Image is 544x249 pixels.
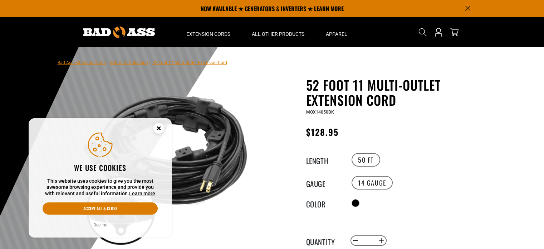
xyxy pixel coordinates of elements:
span: › [107,60,109,65]
a: Learn more [129,191,155,196]
span: MOX14050BK [306,110,334,115]
h2: We use cookies [43,163,158,172]
legend: Gauge [306,178,342,187]
a: Bad Ass Extension Cords [58,60,106,65]
aside: Cookie Consent [29,118,172,238]
span: Apparel [326,31,347,37]
summary: Extension Cords [176,17,241,47]
summary: Apparel [315,17,358,47]
summary: Search [417,27,428,38]
span: All Other Products [252,31,304,37]
span: $128.95 [306,125,339,138]
span: Extension Cords [186,31,230,37]
p: This website uses cookies to give you the most awesome browsing experience and provide you with r... [43,178,158,197]
label: 50 FT [352,153,380,167]
summary: All Other Products [241,17,315,47]
img: Bad Ass Extension Cords [83,27,155,38]
span: › [150,60,151,65]
span: 52 Foot 11 Multi-Outlet Extension Cord [152,60,227,65]
a: Return to Collection [110,60,148,65]
label: Quantity [306,236,342,245]
button: Accept all & close [43,202,158,215]
nav: breadcrumbs [58,58,227,67]
h1: 52 Foot 11 Multi-Outlet Extension Cord [306,77,481,107]
legend: Length [306,155,342,164]
button: Decline [91,221,109,229]
label: 14 Gauge [352,176,393,190]
legend: Color [306,198,342,208]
